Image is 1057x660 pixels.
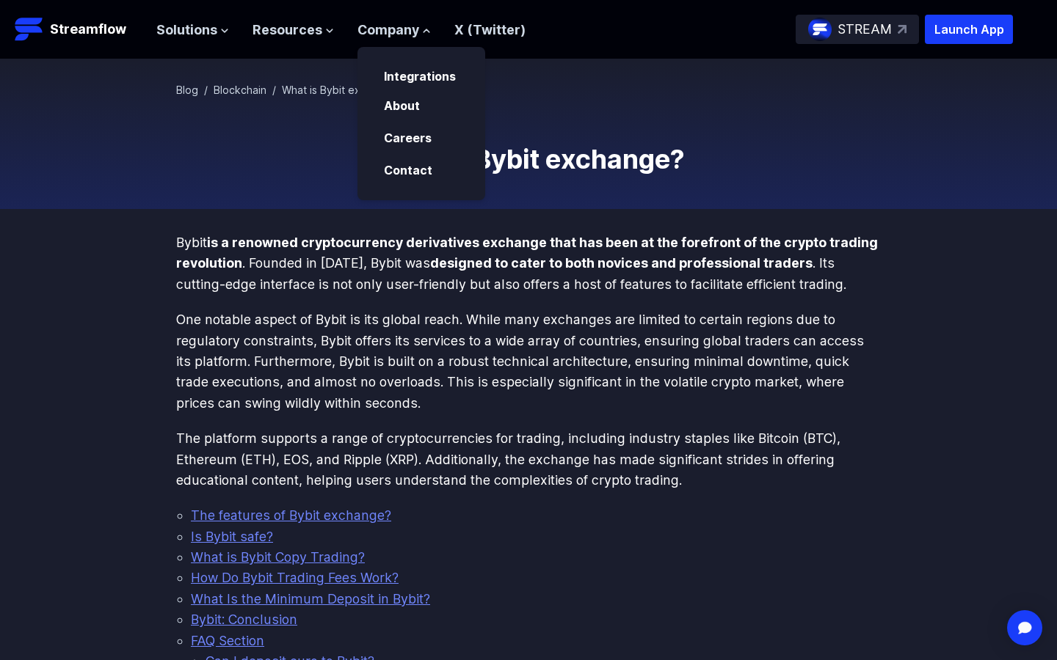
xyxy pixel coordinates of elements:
[176,428,881,491] p: The platform supports a range of cryptocurrencies for trading, including industry staples like Bi...
[15,15,142,44] a: Streamflow
[796,15,919,44] a: STREAM
[384,69,456,84] a: Integrations
[357,20,431,40] button: Company
[838,19,892,40] p: STREAM
[204,84,208,96] span: /
[925,15,1013,44] button: Launch App
[191,507,391,523] a: The features of Bybit exchange?
[454,22,526,37] a: X (Twitter)
[191,591,430,606] a: What Is the Minimum Deposit in Bybit?
[191,549,365,565] a: What is Bybit Copy Trading?
[1007,610,1042,645] div: Open Intercom Messenger
[253,20,334,40] button: Resources
[808,18,832,41] img: streamflow-logo-circle.png
[191,570,399,585] a: How Do Bybit Trading Fees Work?
[176,235,878,271] strong: is a renowned cryptocurrency derivatives exchange that has been at the forefront of the crypto tr...
[176,309,881,414] p: One notable aspect of Bybit is its global reach. While many exchanges are limited to certain regi...
[357,20,419,40] span: Company
[191,529,273,544] a: Is Bybit safe?
[176,84,198,96] a: Blog
[191,633,264,648] a: FAQ Section
[15,15,44,44] img: Streamflow Logo
[176,144,881,174] h1: What is Bybit exchange?
[156,20,229,40] button: Solutions
[384,163,432,177] a: Contact
[214,84,266,96] a: Blockchain
[50,19,126,40] p: Streamflow
[156,20,217,40] span: Solutions
[430,255,813,271] strong: designed to cater to both novices and professional traders
[253,20,322,40] span: Resources
[176,232,881,295] p: Bybit . Founded in [DATE], Bybit was . Its cutting-edge interface is not only user-friendly but a...
[898,25,907,34] img: top-right-arrow.svg
[272,84,276,96] span: /
[282,84,403,96] span: What is Bybit exchange?
[191,612,297,627] a: Bybit: Conclusion
[384,131,432,145] a: Careers
[384,98,420,113] a: About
